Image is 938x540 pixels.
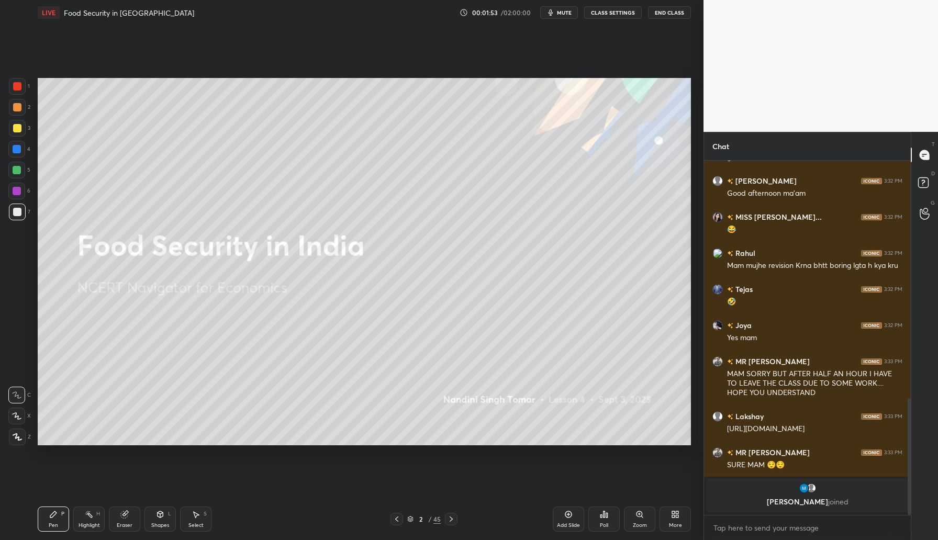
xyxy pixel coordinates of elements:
[600,523,608,528] div: Poll
[727,414,733,420] img: no-rating-badge.077c3623.svg
[727,287,733,292] img: no-rating-badge.077c3623.svg
[416,516,426,522] div: 2
[64,8,194,18] h4: Food Security in [GEOGRAPHIC_DATA]
[727,450,733,456] img: no-rating-badge.077c3623.svg
[704,132,738,160] p: Chat
[557,523,580,528] div: Add Slide
[884,322,902,329] div: 3:32 PM
[727,297,902,307] div: 🤣
[861,449,882,456] img: iconic-dark.1390631f.png
[712,248,723,258] img: 3
[117,523,132,528] div: Eraser
[96,511,100,516] div: H
[931,199,935,207] p: G
[8,408,31,424] div: X
[884,358,902,365] div: 3:33 PM
[168,511,171,516] div: L
[8,162,30,178] div: 5
[733,356,810,367] h6: MR [PERSON_NAME]
[733,447,810,458] h6: MR [PERSON_NAME]
[712,320,723,331] img: 52d47f86b7d341ddb5440370bcb9fccf.jpg
[861,178,882,184] img: iconic-dark.1390631f.png
[861,250,882,256] img: iconic-dark.1390631f.png
[799,483,809,493] img: 3
[712,176,723,186] img: default.png
[727,215,733,220] img: no-rating-badge.077c3623.svg
[713,498,902,506] p: [PERSON_NAME]
[204,511,207,516] div: S
[884,286,902,292] div: 3:32 PM
[733,211,822,222] h6: MISS [PERSON_NAME]...
[861,214,882,220] img: iconic-dark.1390631f.png
[9,429,31,445] div: Z
[727,333,902,343] div: Yes mam
[733,248,755,258] h6: Rahul
[884,214,902,220] div: 3:32 PM
[733,320,752,331] h6: Joya
[633,523,647,528] div: Zoom
[861,413,882,420] img: iconic-dark.1390631f.png
[727,251,733,256] img: no-rating-badge.077c3623.svg
[8,387,31,403] div: C
[884,178,902,184] div: 3:32 PM
[188,523,204,528] div: Select
[733,175,797,186] h6: [PERSON_NAME]
[712,212,723,222] img: 81fb1d146eac4f6b9bd2b6cfafced884.jpg
[861,358,882,365] img: iconic-dark.1390631f.png
[38,6,60,19] div: LIVE
[151,523,169,528] div: Shapes
[428,516,431,522] div: /
[733,284,753,295] h6: Tejas
[806,483,817,493] img: default.png
[79,523,100,528] div: Highlight
[932,140,935,148] p: T
[727,359,733,365] img: no-rating-badge.077c3623.svg
[884,413,902,420] div: 3:33 PM
[884,250,902,256] div: 3:32 PM
[861,322,882,329] img: iconic-dark.1390631f.png
[9,204,30,220] div: 7
[557,9,572,16] span: mute
[9,78,30,95] div: 1
[727,261,902,271] div: Mam mujhe revision Krna bhtt boring lgta h kya kru
[727,178,733,184] img: no-rating-badge.077c3623.svg
[727,188,902,199] div: Good afternoon ma'am
[727,369,902,398] div: MAM SORRY BUT AFTER HALF AN HOUR I HAVE TO LEAVE THE CLASS DUE TO SOME WORK.... HOPE YOU UNDERSTAND
[712,356,723,367] img: 5b4474b1c13d4acfa089ec3cb1aa96f8.jpg
[727,323,733,329] img: no-rating-badge.077c3623.svg
[727,224,902,235] div: 😂
[861,286,882,292] img: iconic-dark.1390631f.png
[8,183,30,199] div: 6
[584,6,642,19] button: CLASS SETTINGS
[727,424,902,434] div: [URL][DOMAIN_NAME]
[712,284,723,295] img: e910bd031c89495784713cb5d0287aa2.jpg
[669,523,682,528] div: More
[8,141,30,157] div: 4
[712,411,723,422] img: default.png
[9,99,30,116] div: 2
[648,6,691,19] button: End Class
[828,497,848,507] span: joined
[61,511,64,516] div: P
[733,411,764,422] h6: Lakshay
[712,447,723,458] img: 5b4474b1c13d4acfa089ec3cb1aa96f8.jpg
[931,170,935,177] p: D
[540,6,578,19] button: mute
[433,514,441,524] div: 45
[49,523,58,528] div: Pen
[884,449,902,456] div: 3:33 PM
[9,120,30,137] div: 3
[727,460,902,470] div: SURE MAM 😌😌
[704,161,911,515] div: grid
